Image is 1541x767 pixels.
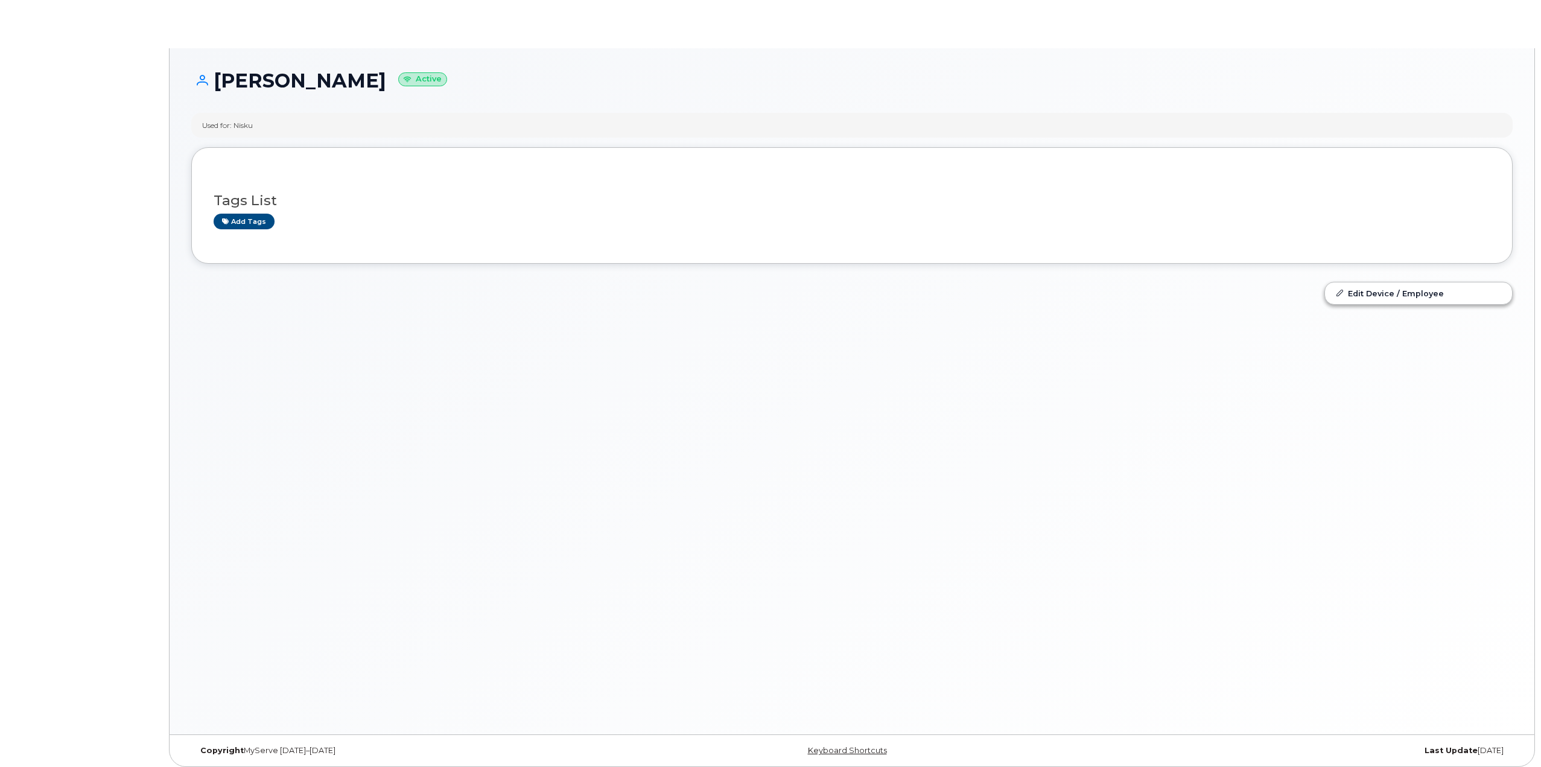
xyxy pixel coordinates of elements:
strong: Last Update [1425,746,1478,755]
small: Active [398,72,447,86]
h1: [PERSON_NAME] [191,70,1513,91]
div: Used for: Nisku [202,120,253,130]
div: [DATE] [1072,746,1513,756]
strong: Copyright [200,746,244,755]
a: Add tags [214,214,275,229]
div: MyServe [DATE]–[DATE] [191,746,632,756]
a: Keyboard Shortcuts [808,746,887,755]
a: Edit Device / Employee [1325,282,1512,304]
h3: Tags List [214,193,1490,208]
